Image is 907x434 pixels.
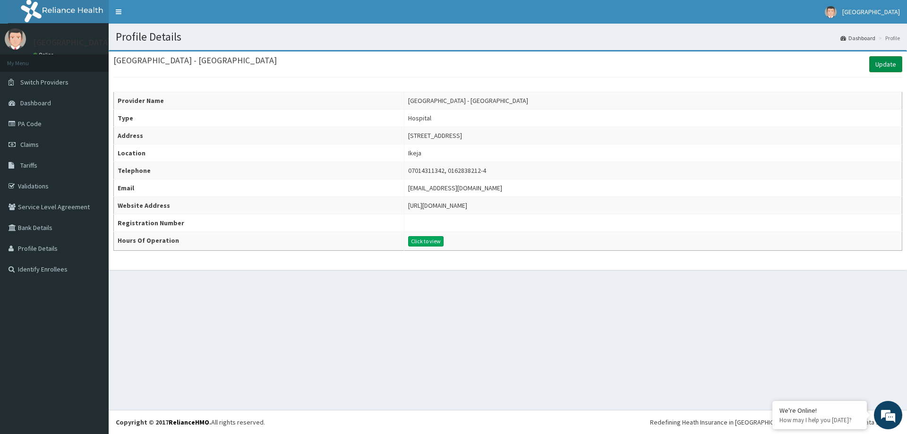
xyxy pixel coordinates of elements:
div: [STREET_ADDRESS] [408,131,462,140]
a: Update [869,56,902,72]
div: [GEOGRAPHIC_DATA] - [GEOGRAPHIC_DATA] [408,96,528,105]
footer: All rights reserved. [109,410,907,434]
div: [EMAIL_ADDRESS][DOMAIN_NAME] [408,183,502,193]
li: Profile [876,34,900,42]
a: RelianceHMO [169,418,209,426]
h3: [GEOGRAPHIC_DATA] - [GEOGRAPHIC_DATA] [113,56,277,65]
a: Dashboard [840,34,875,42]
span: Tariffs [20,161,37,170]
span: [GEOGRAPHIC_DATA] [842,8,900,16]
div: [URL][DOMAIN_NAME] [408,201,467,210]
div: We're Online! [779,406,860,415]
p: [GEOGRAPHIC_DATA] [33,38,111,47]
th: Provider Name [114,92,404,110]
th: Hours Of Operation [114,232,404,251]
span: Dashboard [20,99,51,107]
img: User Image [825,6,837,18]
a: Online [33,51,56,58]
th: Registration Number [114,214,404,232]
th: Location [114,145,404,162]
div: Redefining Heath Insurance in [GEOGRAPHIC_DATA] using Telemedicine and Data Science! [650,417,900,427]
div: Ikeja [408,148,421,158]
img: User Image [5,28,26,50]
div: Hospital [408,113,431,123]
button: Click to view [408,236,444,247]
th: Telephone [114,162,404,179]
th: Email [114,179,404,197]
th: Type [114,110,404,127]
span: Switch Providers [20,78,68,86]
div: 07014311342, 0162838212-4 [408,166,486,175]
th: Website Address [114,197,404,214]
span: Claims [20,140,39,149]
th: Address [114,127,404,145]
strong: Copyright © 2017 . [116,418,211,426]
h1: Profile Details [116,31,900,43]
p: How may I help you today? [779,416,860,424]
